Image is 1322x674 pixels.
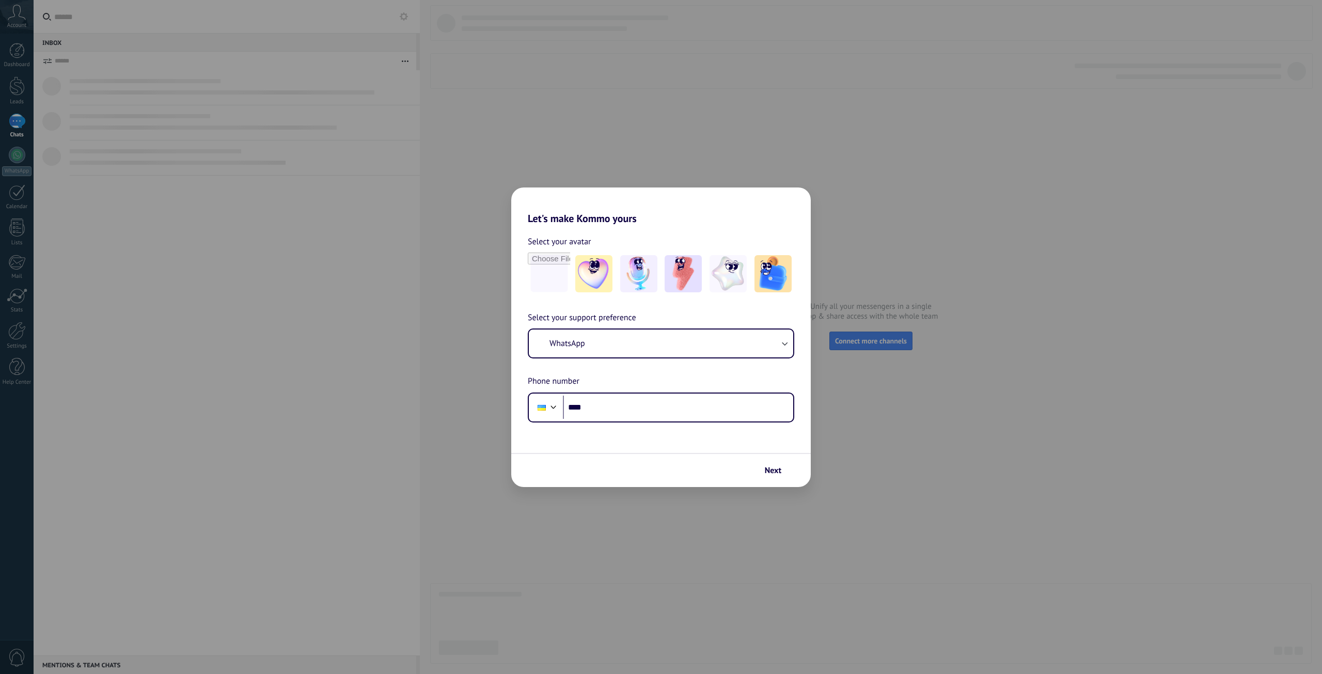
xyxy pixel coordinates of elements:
button: Next [760,462,795,479]
span: WhatsApp [549,338,585,349]
span: Select your avatar [528,235,591,248]
img: -3.jpeg [665,255,702,292]
img: -5.jpeg [754,255,792,292]
button: WhatsApp [529,330,793,357]
span: Select your support preference [528,311,636,325]
div: Ukraine: + 380 [532,397,552,418]
span: Next [765,467,781,474]
img: -1.jpeg [575,255,612,292]
img: -4.jpeg [710,255,747,292]
span: Phone number [528,375,579,388]
h2: Let's make Kommo yours [511,187,811,225]
img: -2.jpeg [620,255,657,292]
